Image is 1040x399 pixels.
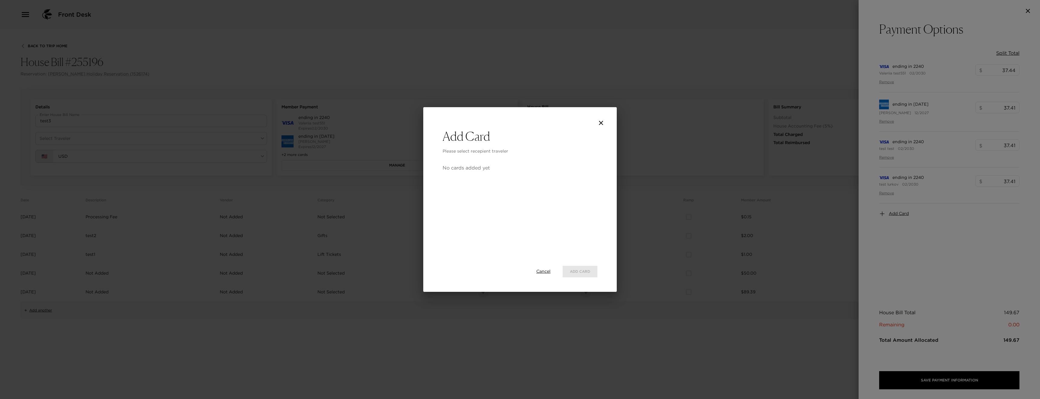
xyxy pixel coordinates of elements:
h3: Add Card [443,129,597,143]
span: Please select recepient traveler [443,148,597,154]
button: close [595,117,607,129]
p: No cards added yet [443,164,490,171]
button: Cancel [536,269,551,275]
